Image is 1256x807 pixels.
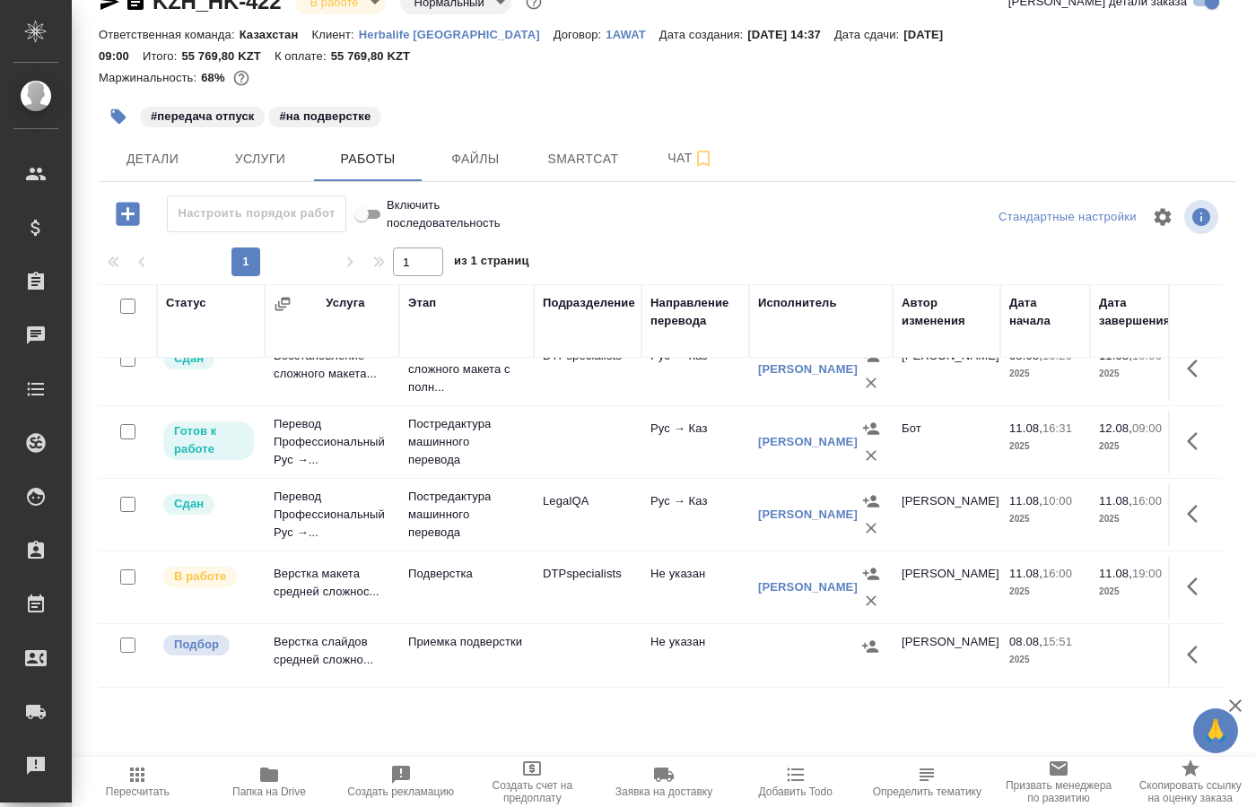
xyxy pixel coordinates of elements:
p: Казахстан [240,28,312,41]
p: 11.08, [1099,494,1132,508]
td: Перевод Профессиональный Рус →... [265,479,399,551]
td: Рус → Каз [641,411,749,473]
p: 11.08, [1099,567,1132,580]
td: [PERSON_NAME] [893,556,1000,619]
td: Рус → Каз [641,338,749,401]
p: 10:00 [1042,494,1072,508]
p: К оплате: [275,49,331,63]
span: Файлы [432,148,519,170]
button: 2322.20 RUB; 0.00 KZT; [230,66,253,90]
div: Исполнитель [758,294,837,312]
button: Назначить [858,415,885,442]
button: Добавить тэг [99,97,138,136]
span: Smartcat [540,148,626,170]
p: Сдан [174,495,204,513]
span: Чат [648,147,734,169]
span: из 1 страниц [454,250,529,276]
p: Маржинальность: [99,71,201,84]
div: Менеджер проверил работу исполнителя, передает ее на следующий этап [161,492,256,516]
button: 🙏 [1193,708,1238,753]
p: Ответственная команда: [99,28,240,41]
a: Herbalife [GEOGRAPHIC_DATA] [359,26,554,41]
p: 11.08, [1009,567,1042,580]
p: 15:51 [1042,635,1072,648]
p: 11.08, [1009,494,1042,508]
a: [PERSON_NAME] [758,508,858,521]
span: Настроить таблицу [1141,195,1184,239]
div: Можно подбирать исполнителей [161,633,256,657]
td: Не указан [641,556,749,619]
td: [PERSON_NAME] [893,483,1000,546]
button: Добавить работу [103,195,153,232]
p: Клиент: [311,28,358,41]
div: Менеджер проверил работу исполнителя, передает ее на следующий этап [161,347,256,371]
p: 16:31 [1042,421,1072,435]
td: DTPspecialists [534,338,641,401]
button: Назначить [858,560,885,587]
span: Детали [109,148,196,170]
p: Сдан [174,350,204,368]
p: Herbalife [GEOGRAPHIC_DATA] [359,28,554,41]
svg: Подписаться [693,148,714,169]
span: Услуги [217,148,303,170]
p: 55 769,80 KZT [181,49,275,63]
p: 2025 [1009,365,1081,383]
button: Назначить [858,488,885,515]
p: В работе [174,568,226,586]
p: 11.08, [1009,421,1042,435]
p: 68% [201,71,229,84]
p: Дата создания: [659,28,747,41]
p: Постредактура машинного перевода [408,488,525,542]
p: 08.08, [1009,635,1042,648]
span: 🙏 [1200,712,1231,750]
p: 2025 [1009,651,1081,669]
p: Итого: [143,49,181,63]
span: Включить последовательность [387,196,501,232]
div: Направление перевода [650,294,740,330]
p: Постредактура машинного перевода [408,415,525,469]
td: DTPspecialists [534,556,641,619]
a: [PERSON_NAME] [758,580,858,594]
button: Удалить [858,587,885,614]
span: Посмотреть информацию [1184,200,1222,234]
div: Автор изменения [902,294,991,330]
p: 55 769,80 KZT [331,49,424,63]
button: Ошибка (Для документов определены разные тематики) [861,757,993,807]
button: Здесь прячутся важные кнопки [1176,492,1219,535]
button: Назначить [857,633,884,660]
button: Удалить [858,515,885,542]
td: [PERSON_NAME] [893,338,1000,401]
p: Дата сдачи: [834,28,903,41]
td: [PERSON_NAME] [893,624,1000,687]
td: Верстка слайдов средней сложно... [265,624,399,687]
p: 2025 [1009,510,1081,528]
button: Здесь прячутся важные кнопки [1176,347,1219,390]
span: передача отпуск [138,108,266,123]
div: split button [994,204,1141,231]
p: 16:00 [1042,567,1072,580]
p: [DATE] 14:37 [747,28,834,41]
div: Статус [166,294,206,312]
p: 19:00 [1132,567,1162,580]
p: #передача отпуск [151,108,254,126]
p: 09:00 [1132,421,1162,435]
p: Договор: [554,28,606,41]
p: Подверстка [408,565,525,583]
p: 2025 [1099,365,1171,383]
div: Дата завершения [1099,294,1171,330]
p: 2025 [1009,583,1081,601]
td: Бот [893,411,1000,473]
div: Подразделение [543,294,635,312]
p: 1AWAT [606,28,659,41]
p: Приемка подверстки [408,633,525,651]
td: Перевод Профессиональный Рус →... [265,406,399,478]
span: на подверстке [266,108,383,123]
p: 16:00 [1132,494,1162,508]
div: Дата начала [1009,294,1081,330]
button: Здесь прячутся важные кнопки [1176,420,1219,463]
button: Удалить [858,369,885,396]
p: 2025 [1099,583,1171,601]
td: Восстановление сложного макета... [265,338,399,401]
p: 2025 [1099,438,1171,456]
div: Услуга [326,294,364,312]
